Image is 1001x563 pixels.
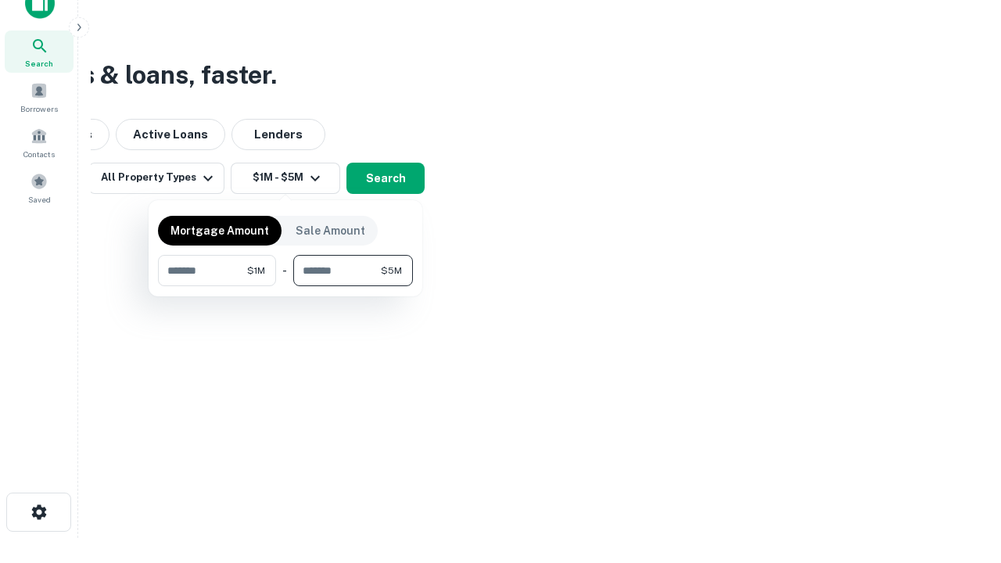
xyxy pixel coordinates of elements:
[247,264,265,278] span: $1M
[923,438,1001,513] iframe: Chat Widget
[296,222,365,239] p: Sale Amount
[170,222,269,239] p: Mortgage Amount
[282,255,287,286] div: -
[381,264,402,278] span: $5M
